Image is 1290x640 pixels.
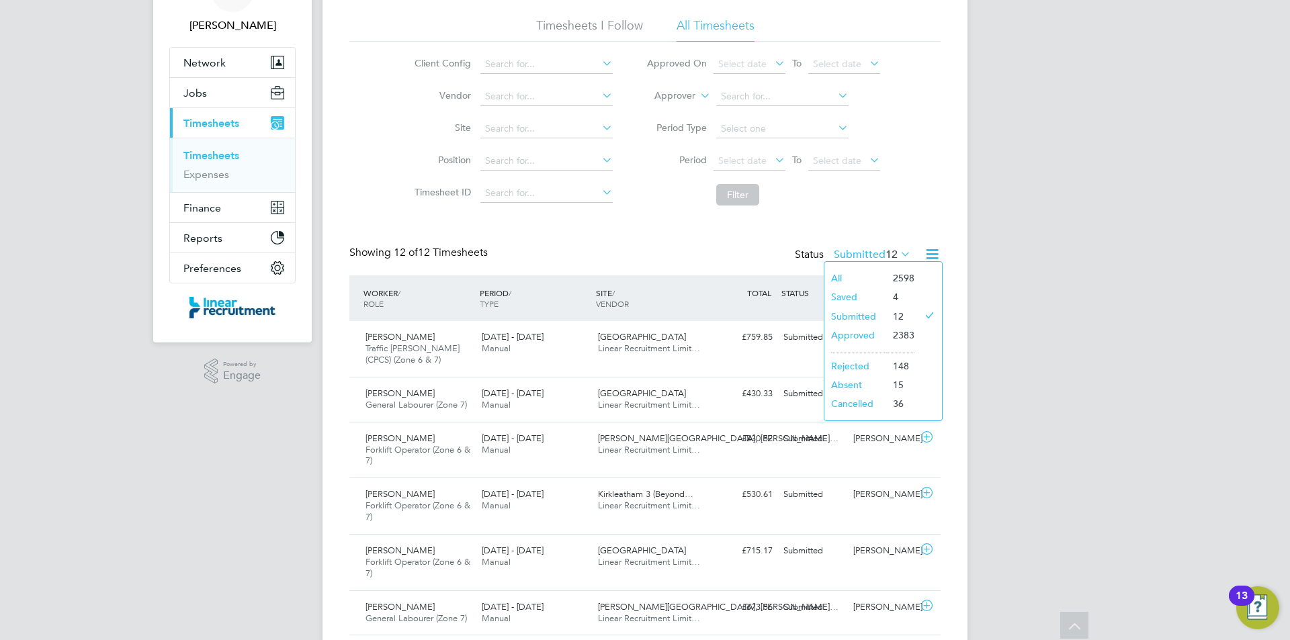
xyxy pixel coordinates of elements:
[824,307,886,326] li: Submitted
[169,297,296,318] a: Go to home page
[598,331,686,342] span: [GEOGRAPHIC_DATA]
[482,444,511,455] span: Manual
[482,500,511,511] span: Manual
[708,596,778,619] div: £673.56
[886,248,898,261] span: 12
[482,432,544,444] span: [DATE] - [DATE]
[482,488,544,500] span: [DATE] - [DATE]
[183,149,239,162] a: Timesheets
[598,342,700,354] span: Linear Recruitment Limit…
[788,54,806,72] span: To
[365,488,435,500] span: [PERSON_NAME]
[223,370,261,381] span: Engage
[482,545,544,556] span: [DATE] - [DATE]
[646,154,707,166] label: Period
[1236,586,1279,629] button: Open Resource Center, 13 new notifications
[398,287,400,298] span: /
[365,387,435,399] span: [PERSON_NAME]
[834,248,911,261] label: Submitted
[824,375,886,394] li: Absent
[824,269,886,287] li: All
[718,58,767,70] span: Select date
[598,601,838,612] span: [PERSON_NAME][GEOGRAPHIC_DATA], [PERSON_NAME]…
[183,117,239,130] span: Timesheets
[170,223,295,253] button: Reports
[365,444,470,467] span: Forklift Operator (Zone 6 & 7)
[677,17,755,42] li: All Timesheets
[778,428,848,450] div: Submitted
[848,540,918,562] div: [PERSON_NAME]
[411,89,471,101] label: Vendor
[183,87,207,99] span: Jobs
[778,596,848,619] div: Submitted
[598,612,700,624] span: Linear Recruitment Limit…
[593,281,709,316] div: SITE
[778,540,848,562] div: Submitted
[778,326,848,349] div: Submitted
[886,287,914,306] li: 4
[183,201,221,214] span: Finance
[1236,596,1248,613] div: 13
[824,357,886,375] li: Rejected
[170,138,295,192] div: Timesheets
[183,262,241,275] span: Preferences
[848,596,918,619] div: [PERSON_NAME]
[480,298,499,309] span: TYPE
[204,359,261,384] a: Powered byEngage
[824,287,886,306] li: Saved
[708,326,778,349] div: £759.85
[480,120,613,138] input: Search for...
[886,375,914,394] li: 15
[598,399,700,410] span: Linear Recruitment Limit…
[365,331,435,342] span: [PERSON_NAME]
[596,298,629,309] span: VENDOR
[788,151,806,169] span: To
[708,484,778,506] div: £530.61
[824,326,886,345] li: Approved
[411,122,471,134] label: Site
[598,432,838,444] span: [PERSON_NAME][GEOGRAPHIC_DATA], [PERSON_NAME]…
[365,612,467,624] span: General Labourer (Zone 7)
[365,545,435,556] span: [PERSON_NAME]
[795,246,914,265] div: Status
[480,152,613,171] input: Search for...
[170,193,295,222] button: Finance
[365,399,467,410] span: General Labourer (Zone 7)
[183,232,222,244] span: Reports
[183,56,226,69] span: Network
[360,281,476,316] div: WORKER
[476,281,593,316] div: PERIOD
[747,287,771,298] span: TOTAL
[813,58,861,70] span: Select date
[480,87,613,106] input: Search for...
[718,154,767,167] span: Select date
[708,383,778,405] div: £430.33
[480,55,613,74] input: Search for...
[598,488,693,500] span: Kirkleatham 3 (Beyond…
[716,120,849,138] input: Select one
[363,298,384,309] span: ROLE
[848,428,918,450] div: [PERSON_NAME]
[813,154,861,167] span: Select date
[778,383,848,405] div: Submitted
[482,399,511,410] span: Manual
[482,342,511,354] span: Manual
[365,342,460,365] span: Traffic [PERSON_NAME] (CPCS) (Zone 6 & 7)
[886,394,914,413] li: 36
[365,556,470,579] span: Forklift Operator (Zone 6 & 7)
[886,307,914,326] li: 12
[183,168,229,181] a: Expenses
[509,287,511,298] span: /
[824,394,886,413] li: Cancelled
[480,184,613,203] input: Search for...
[482,612,511,624] span: Manual
[189,297,275,318] img: linearrecruitment-logo-retina.png
[169,17,296,34] span: Anneliese Clifton
[223,359,261,370] span: Powered by
[170,253,295,283] button: Preferences
[394,246,488,259] span: 12 Timesheets
[646,122,707,134] label: Period Type
[482,387,544,399] span: [DATE] - [DATE]
[598,500,700,511] span: Linear Recruitment Limit…
[598,387,686,399] span: [GEOGRAPHIC_DATA]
